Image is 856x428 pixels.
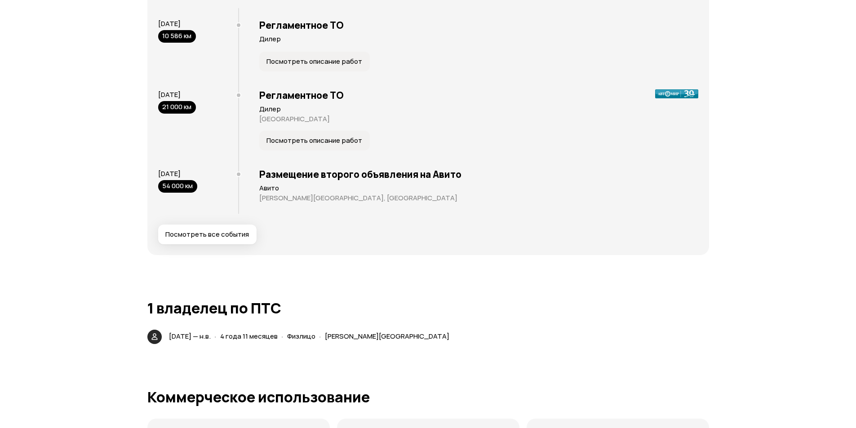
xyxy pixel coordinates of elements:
[259,168,698,180] h3: Размещение второго объявления на Авито
[281,329,284,344] span: ·
[259,52,370,71] button: Посмотреть описание работ
[147,300,709,316] h1: 1 владелец по ПТС
[319,329,321,344] span: ·
[259,89,698,101] h3: Регламентное ТО
[158,180,197,193] div: 54 000 км
[266,57,362,66] span: Посмотреть описание работ
[259,184,698,193] p: Авито
[220,331,278,341] span: 4 года 11 месяцев
[259,105,698,114] p: Дилер
[158,90,181,99] span: [DATE]
[158,30,196,43] div: 10 586 км
[259,19,698,31] h3: Регламентное ТО
[158,169,181,178] span: [DATE]
[259,194,698,203] p: [PERSON_NAME][GEOGRAPHIC_DATA], [GEOGRAPHIC_DATA]
[287,331,315,341] span: Физлицо
[325,331,449,341] span: [PERSON_NAME][GEOGRAPHIC_DATA]
[158,101,196,114] div: 21 000 км
[259,115,698,124] p: [GEOGRAPHIC_DATA]
[214,329,217,344] span: ·
[158,19,181,28] span: [DATE]
[259,131,370,150] button: Посмотреть описание работ
[266,136,362,145] span: Посмотреть описание работ
[655,89,698,98] img: logo
[147,389,709,405] h1: Коммерческое использование
[169,331,211,341] span: [DATE] — н.в.
[165,230,249,239] span: Посмотреть все события
[158,225,257,244] button: Посмотреть все события
[259,35,698,44] p: Дилер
